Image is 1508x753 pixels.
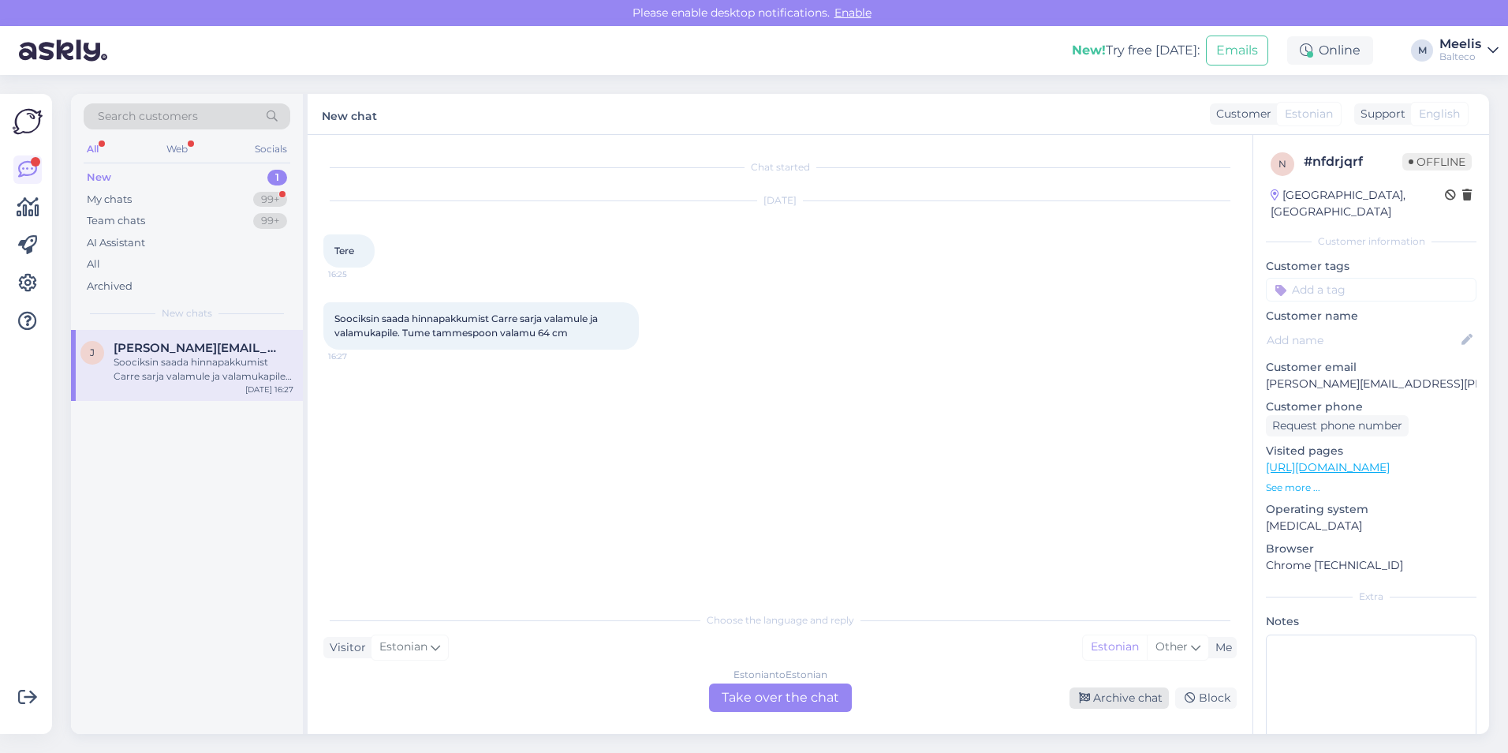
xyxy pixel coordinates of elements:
p: Customer tags [1266,258,1476,275]
div: 99+ [253,192,287,208]
div: Block [1175,687,1237,709]
span: Offline [1402,153,1472,170]
span: n [1278,158,1286,170]
div: AI Assistant [87,235,145,251]
p: Operating system [1266,501,1476,518]
div: My chats [87,192,132,208]
p: See more ... [1266,481,1476,495]
span: Other [1155,639,1188,654]
div: 99+ [253,213,287,229]
div: Extra [1266,590,1476,604]
div: Archived [87,279,133,294]
div: Choose the language and reply [323,613,1237,627]
div: Support [1354,106,1405,122]
span: New chats [162,306,212,320]
input: Add a tag [1266,278,1476,302]
div: Estonian to Estonian [733,668,827,682]
p: Chrome [TECHNICAL_ID] [1266,557,1476,574]
div: Me [1209,639,1232,656]
div: All [84,139,102,159]
div: Web [163,139,191,159]
div: Request phone number [1266,415,1409,436]
p: Customer email [1266,359,1476,376]
div: Meelis [1439,38,1481,51]
div: Visitor [323,639,366,656]
div: [GEOGRAPHIC_DATA], [GEOGRAPHIC_DATA] [1271,187,1445,220]
p: [MEDICAL_DATA] [1266,518,1476,534]
span: Search customers [98,108,198,125]
div: Estonian [1083,635,1147,659]
div: Team chats [87,213,145,229]
div: Take over the chat [709,684,852,712]
div: Customer [1210,106,1271,122]
a: [URL][DOMAIN_NAME] [1266,460,1390,474]
div: [DATE] 16:27 [245,384,293,395]
p: Customer name [1266,308,1476,324]
span: English [1419,106,1460,122]
div: New [87,170,111,185]
div: Socials [252,139,290,159]
input: Add name [1267,332,1458,349]
div: All [87,257,100,272]
div: # nfdrjqrf [1304,152,1402,171]
span: Estonian [1285,106,1333,122]
div: [DATE] [323,193,1237,208]
a: MeelisBalteco [1439,38,1499,63]
div: Customer information [1266,234,1476,249]
div: Online [1287,36,1373,65]
label: New chat [322,103,377,125]
button: Emails [1206,36,1268,66]
p: Notes [1266,613,1476,630]
div: Soociksin saada hinnapakkumist Carre sarja valamule ja valamukapile. Tume tammespoon valamu 64 cm [114,355,293,384]
div: M [1411,39,1433,62]
span: Enable [830,6,876,20]
div: Try free [DATE]: [1072,41,1200,60]
span: Estonian [379,639,427,656]
p: Browser [1266,541,1476,557]
p: [PERSON_NAME][EMAIL_ADDRESS][PERSON_NAME][DOMAIN_NAME] [1266,376,1476,392]
span: 16:25 [328,268,387,280]
span: jurgenson.margit@gmail.com [114,341,278,355]
p: Visited pages [1266,443,1476,459]
span: Soociksin saada hinnapakkumist Carre sarja valamule ja valamukapile. Tume tammespoon valamu 64 cm [334,313,600,339]
div: 1 [267,170,287,185]
p: Customer phone [1266,399,1476,415]
div: Archive chat [1069,687,1169,709]
span: Tere [334,245,354,257]
div: Balteco [1439,51,1481,63]
b: New! [1072,43,1106,58]
img: Askly Logo [13,107,43,137]
div: Chat started [323,160,1237,174]
span: j [90,347,95,358]
span: 16:27 [328,350,387,362]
